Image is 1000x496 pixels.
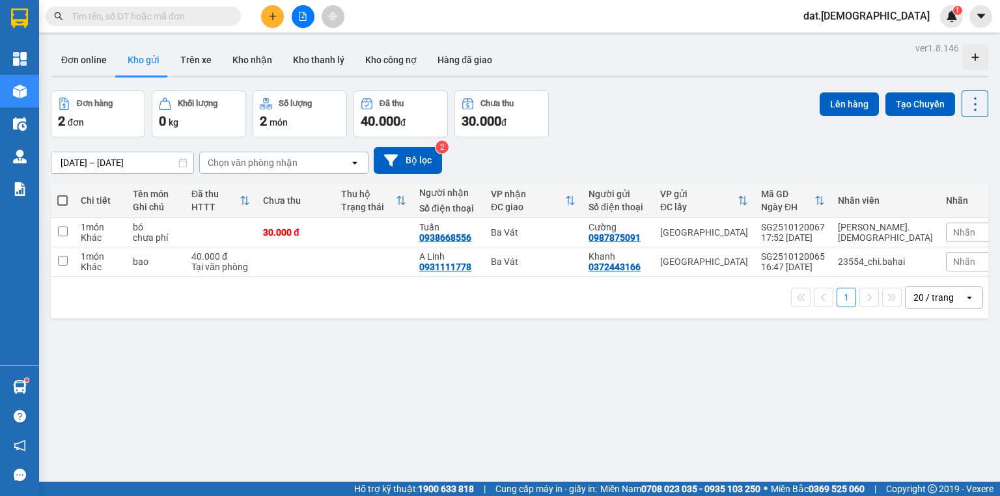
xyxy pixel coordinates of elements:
button: aim [322,5,344,28]
div: 0987875091 [589,232,641,243]
span: 2 [58,113,65,129]
div: Chọn văn phòng nhận [208,156,298,169]
button: Đơn online [51,44,117,76]
div: 23554_chi.bahai [838,256,933,267]
span: kg [169,117,178,128]
div: 30.000 đ [263,227,328,238]
img: warehouse-icon [13,117,27,131]
span: plus [268,12,277,21]
img: warehouse-icon [13,85,27,98]
span: ⚪️ [764,486,768,491]
div: Ghi chú [133,202,178,212]
div: Tên món [133,189,178,199]
img: solution-icon [13,182,27,196]
div: bao [133,256,178,267]
span: 2 [260,113,267,129]
button: caret-down [969,5,992,28]
div: Khác [81,232,120,243]
div: ĐC giao [491,202,565,212]
span: | [484,482,486,496]
button: Đã thu40.000đ [354,90,448,137]
div: ver 1.8.146 [915,41,959,55]
svg: open [964,292,975,303]
span: search [54,12,63,21]
div: 1 món [81,222,120,232]
div: bó [133,222,178,232]
div: HTTT [191,202,240,212]
button: Bộ lọc [374,147,442,174]
div: Nhân viên [838,195,933,206]
div: Số điện thoại [419,203,478,214]
th: Toggle SortBy [185,184,257,218]
div: VP gửi [660,189,738,199]
span: Miền Bắc [771,482,865,496]
button: Kho công nợ [355,44,427,76]
div: 40.000 đ [191,251,250,262]
strong: 0708 023 035 - 0935 103 250 [641,484,760,494]
div: Số lượng [279,99,312,108]
div: 1 món [81,251,120,262]
button: Khối lượng0kg [152,90,246,137]
span: | [874,482,876,496]
div: chưa phí [133,232,178,243]
div: Người nhận [419,187,478,198]
img: warehouse-icon [13,380,27,394]
span: file-add [298,12,307,21]
div: Tuấn [419,222,478,232]
span: Nhãn [953,256,975,267]
div: 0372443166 [589,262,641,272]
span: copyright [928,484,937,493]
span: aim [328,12,337,21]
svg: open [350,158,360,168]
span: đ [400,117,406,128]
th: Toggle SortBy [755,184,831,218]
sup: 1 [25,378,29,382]
div: [GEOGRAPHIC_DATA] [660,256,748,267]
img: warehouse-icon [13,150,27,163]
sup: 2 [436,141,449,154]
button: Tạo Chuyến [885,92,955,116]
div: Chi tiết [81,195,120,206]
span: đơn [68,117,84,128]
div: Người gửi [589,189,647,199]
div: Ba Vát [491,227,576,238]
div: [GEOGRAPHIC_DATA] [660,227,748,238]
span: message [14,469,26,481]
button: Kho nhận [222,44,283,76]
div: Số điện thoại [589,202,647,212]
div: Ba Vát [491,256,576,267]
button: Trên xe [170,44,222,76]
div: Ngày ĐH [761,202,814,212]
input: Tìm tên, số ĐT hoặc mã đơn [72,9,225,23]
span: 1 [955,6,960,15]
button: Kho gửi [117,44,170,76]
span: Cung cấp máy in - giấy in: [495,482,597,496]
div: Mã GD [761,189,814,199]
div: 20 / trang [913,291,954,304]
button: Đơn hàng2đơn [51,90,145,137]
span: Hỗ trợ kỹ thuật: [354,482,474,496]
div: Chưa thu [480,99,514,108]
sup: 1 [953,6,962,15]
div: Trạng thái [341,202,396,212]
input: Select a date range. [51,152,193,173]
button: plus [261,5,284,28]
div: ĐC lấy [660,202,738,212]
button: Lên hàng [820,92,879,116]
span: 40.000 [361,113,400,129]
img: dashboard-icon [13,52,27,66]
span: 30.000 [462,113,501,129]
div: SG2510120067 [761,222,825,232]
th: Toggle SortBy [484,184,582,218]
div: Đã thu [380,99,404,108]
img: icon-new-feature [946,10,958,22]
span: đ [501,117,507,128]
span: notification [14,439,26,452]
div: vann.bahai [838,222,933,243]
span: món [270,117,288,128]
div: Đã thu [191,189,240,199]
div: Khối lượng [178,99,217,108]
div: SG2510120065 [761,251,825,262]
div: A Linh [419,251,478,262]
div: 0931111778 [419,262,471,272]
